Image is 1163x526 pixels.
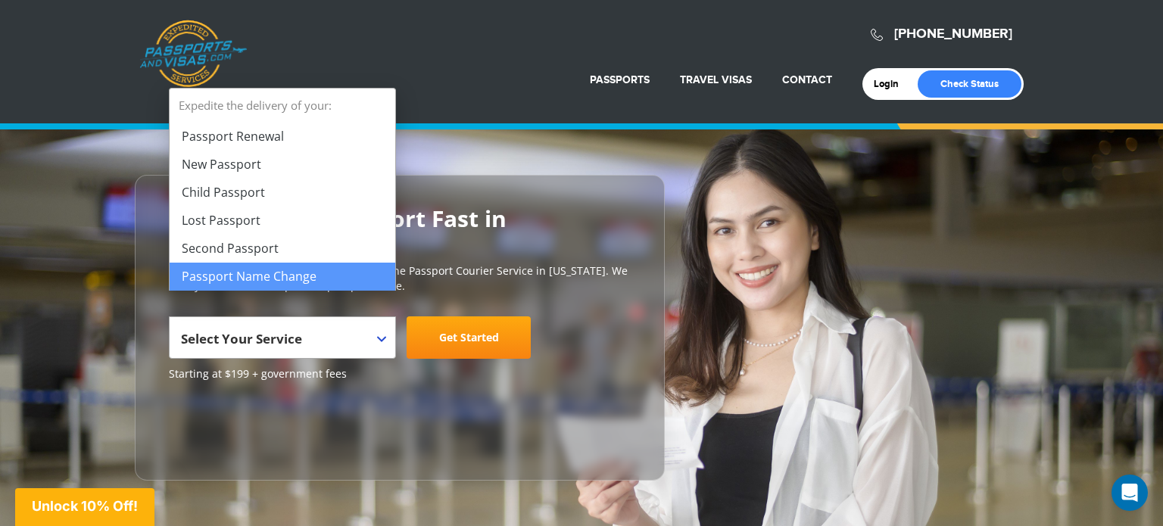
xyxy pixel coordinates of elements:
[169,206,631,256] h2: Get Your U.S. Passport Fast in [US_STATE]
[169,366,631,381] span: Starting at $199 + government fees
[407,316,531,359] a: Get Started
[874,78,909,90] a: Login
[181,330,302,347] span: Select Your Service
[170,179,395,207] li: Child Passport
[170,207,395,235] li: Lost Passport
[15,488,154,526] div: Unlock 10% Off!
[170,235,395,263] li: Second Passport
[169,263,631,294] p: [DOMAIN_NAME] is the #1 most trusted online Passport Courier Service in [US_STATE]. We save you t...
[918,70,1021,98] a: Check Status
[680,73,752,86] a: Travel Visas
[169,316,396,359] span: Select Your Service
[181,322,380,365] span: Select Your Service
[170,151,395,179] li: New Passport
[782,73,832,86] a: Contact
[32,498,138,514] span: Unlock 10% Off!
[590,73,650,86] a: Passports
[170,89,395,123] strong: Expedite the delivery of your:
[139,20,247,88] a: Passports & [DOMAIN_NAME]
[894,26,1012,42] a: [PHONE_NUMBER]
[1112,475,1148,511] div: Open Intercom Messenger
[170,123,395,151] li: Passport Renewal
[170,89,395,291] li: Expedite the delivery of your:
[169,389,282,465] iframe: Customer reviews powered by Trustpilot
[170,263,395,291] li: Passport Name Change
